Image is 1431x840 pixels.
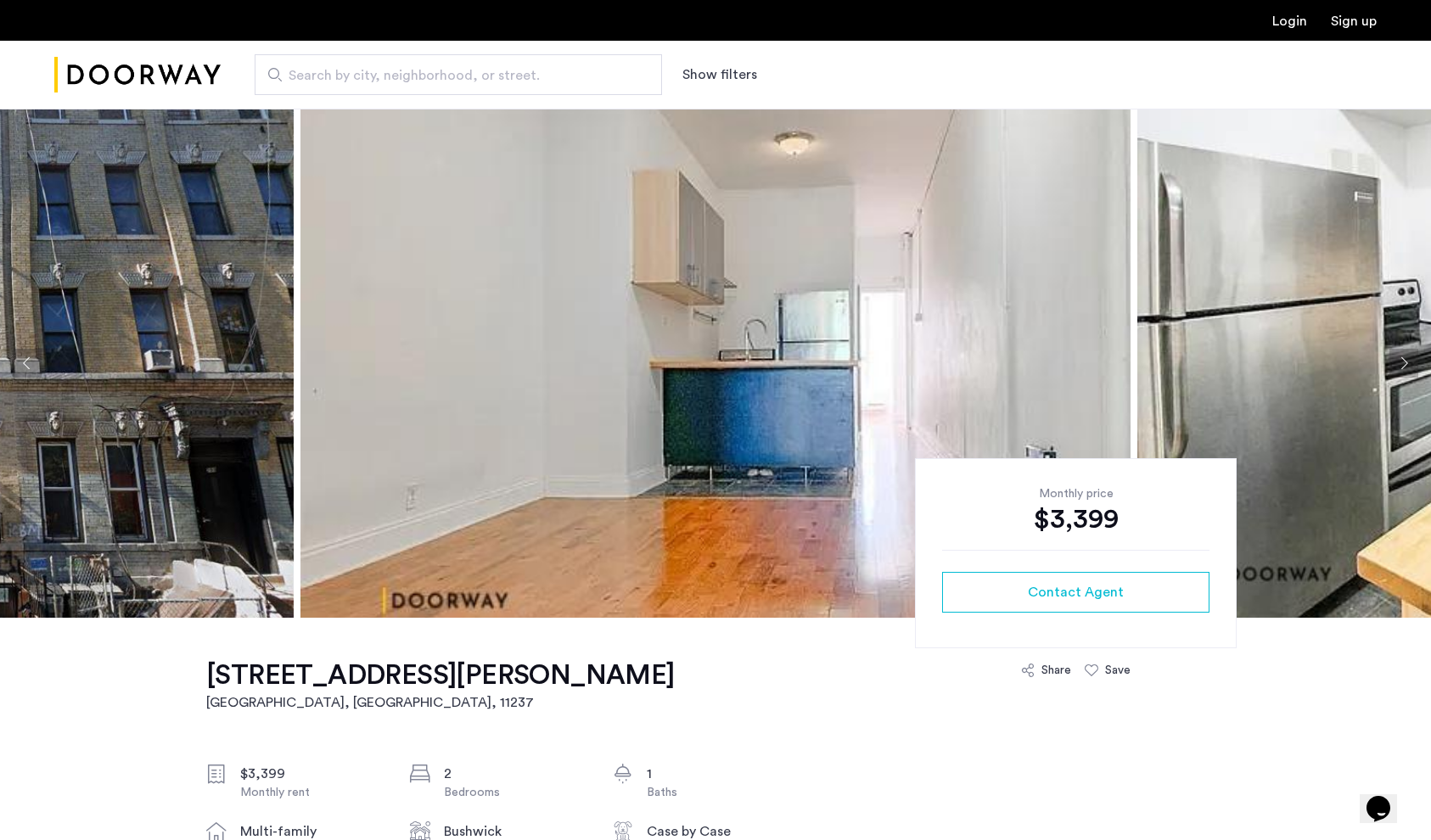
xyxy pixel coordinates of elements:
[1331,14,1377,28] a: Registration
[13,349,42,378] button: Previous apartment
[942,572,1209,613] button: button
[647,784,789,801] div: Baths
[1041,662,1071,679] div: Share
[1389,349,1418,378] button: Next apartment
[1028,582,1124,602] span: Contact Agent
[289,65,614,86] span: Search by city, neighborhood, or street.
[1360,772,1414,823] iframe: chat widget
[54,43,221,107] a: Cazamio Logo
[206,692,675,713] h2: [GEOGRAPHIC_DATA], [GEOGRAPHIC_DATA] , 11237
[54,43,221,107] img: logo
[240,784,383,801] div: Monthly rent
[682,64,757,85] button: Show or hide filters
[1272,14,1307,28] a: Login
[240,764,383,784] div: $3,399
[1105,662,1131,679] div: Save
[942,485,1209,502] div: Monthly price
[444,784,586,801] div: Bedrooms
[647,764,789,784] div: 1
[255,54,662,95] input: Apartment Search
[206,658,675,692] h1: [STREET_ADDRESS][PERSON_NAME]
[300,109,1131,618] img: apartment
[206,658,675,713] a: [STREET_ADDRESS][PERSON_NAME][GEOGRAPHIC_DATA], [GEOGRAPHIC_DATA], 11237
[444,764,586,784] div: 2
[942,502,1209,536] div: $3,399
